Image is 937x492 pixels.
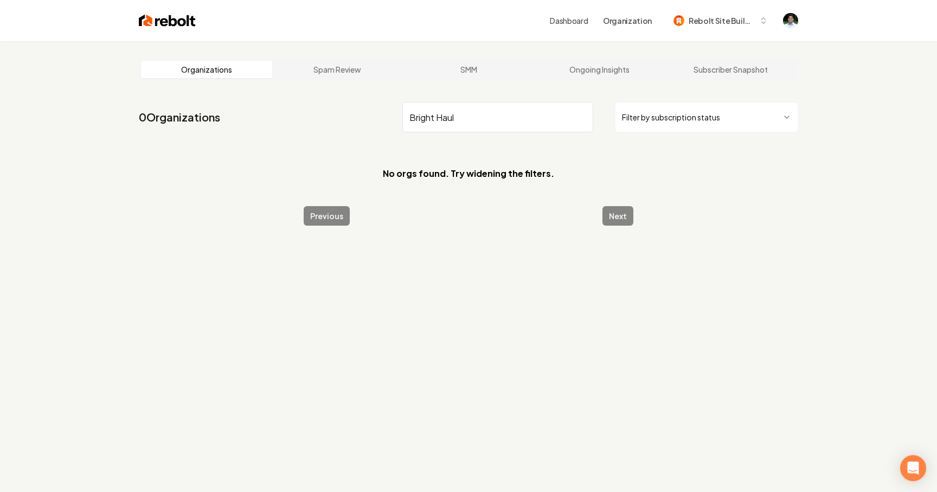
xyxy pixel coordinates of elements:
[689,15,755,27] span: Rebolt Site Builder
[139,150,798,197] section: No orgs found. Try widening the filters.
[139,13,196,28] img: Rebolt Logo
[900,455,926,481] div: Open Intercom Messenger
[141,61,272,78] a: Organizations
[534,61,665,78] a: Ongoing Insights
[402,102,593,132] input: Search by name or ID
[403,61,534,78] a: SMM
[783,13,798,28] button: Open user button
[550,15,588,26] a: Dashboard
[139,110,220,125] a: 0Organizations
[596,11,658,30] button: Organization
[673,15,684,26] img: Rebolt Site Builder
[783,13,798,28] img: Arwin Rahmatpanah
[665,61,796,78] a: Subscriber Snapshot
[272,61,403,78] a: Spam Review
